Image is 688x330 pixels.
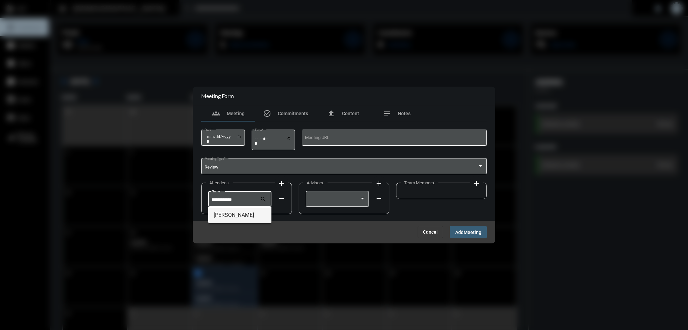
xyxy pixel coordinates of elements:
[423,229,438,235] span: Cancel
[450,226,487,238] button: AddMeeting
[277,194,286,202] mat-icon: remove
[278,111,308,116] span: Commitments
[303,180,328,185] label: Advisors:
[277,179,286,187] mat-icon: add
[205,164,218,170] span: Review
[260,196,268,204] mat-icon: search
[472,179,480,187] mat-icon: add
[212,109,220,117] mat-icon: groups
[418,226,443,238] button: Cancel
[227,111,245,116] span: Meeting
[401,180,438,185] label: Team Members:
[206,180,233,185] label: Attendees:
[455,230,464,235] span: Add
[375,194,383,202] mat-icon: remove
[327,109,335,117] mat-icon: file_upload
[342,111,359,116] span: Content
[214,207,266,223] span: [PERSON_NAME]
[464,230,481,235] span: Meeting
[398,111,411,116] span: Notes
[375,179,383,187] mat-icon: add
[263,109,271,117] mat-icon: task_alt
[201,93,234,99] h2: Meeting Form
[383,109,391,117] mat-icon: notes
